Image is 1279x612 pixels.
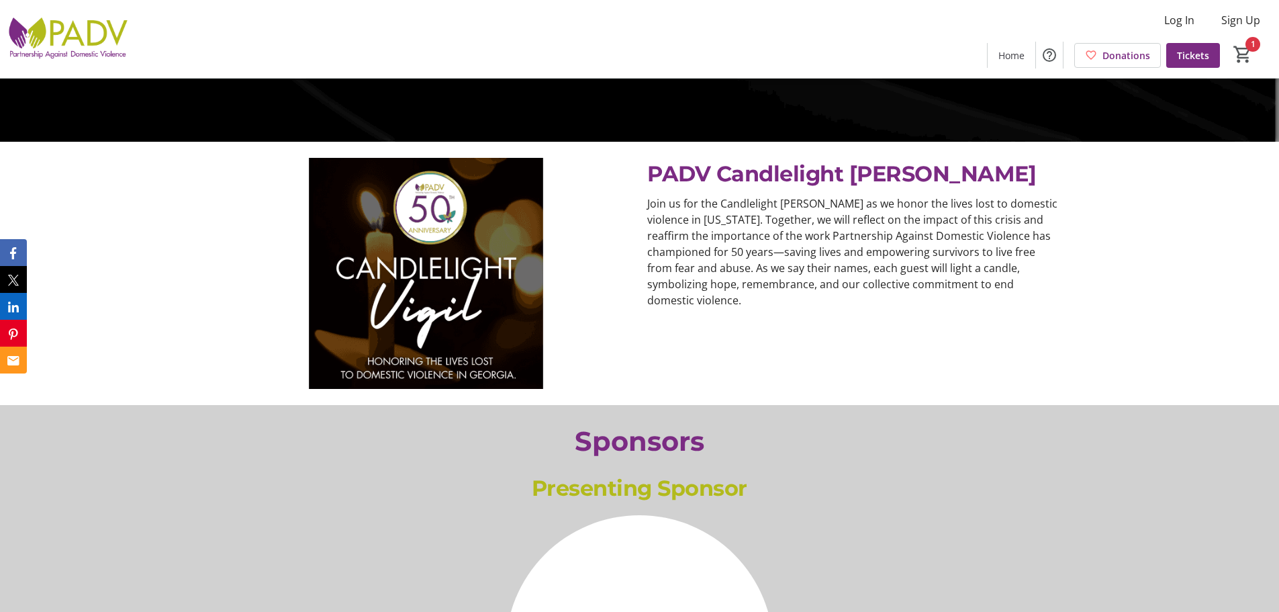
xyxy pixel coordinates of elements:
[647,195,1057,308] p: Join us for the Candlelight [PERSON_NAME] as we honor the lives lost to domestic violence in [US_...
[221,421,1057,462] div: Sponsors
[1177,48,1209,62] span: Tickets
[221,472,1057,505] p: Presenting Sponsor
[998,48,1025,62] span: Home
[8,5,128,73] img: Partnership Against Domestic Violence's Logo
[1166,43,1220,68] a: Tickets
[1036,42,1063,69] button: Help
[1221,12,1260,28] span: Sign Up
[1211,9,1271,31] button: Sign Up
[1231,42,1255,67] button: Cart
[1153,9,1205,31] button: Log In
[1102,48,1150,62] span: Donations
[1164,12,1194,28] span: Log In
[1074,43,1161,68] a: Donations
[221,158,631,389] img: undefined
[988,43,1035,68] a: Home
[647,158,1057,190] p: PADV Candlelight [PERSON_NAME]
